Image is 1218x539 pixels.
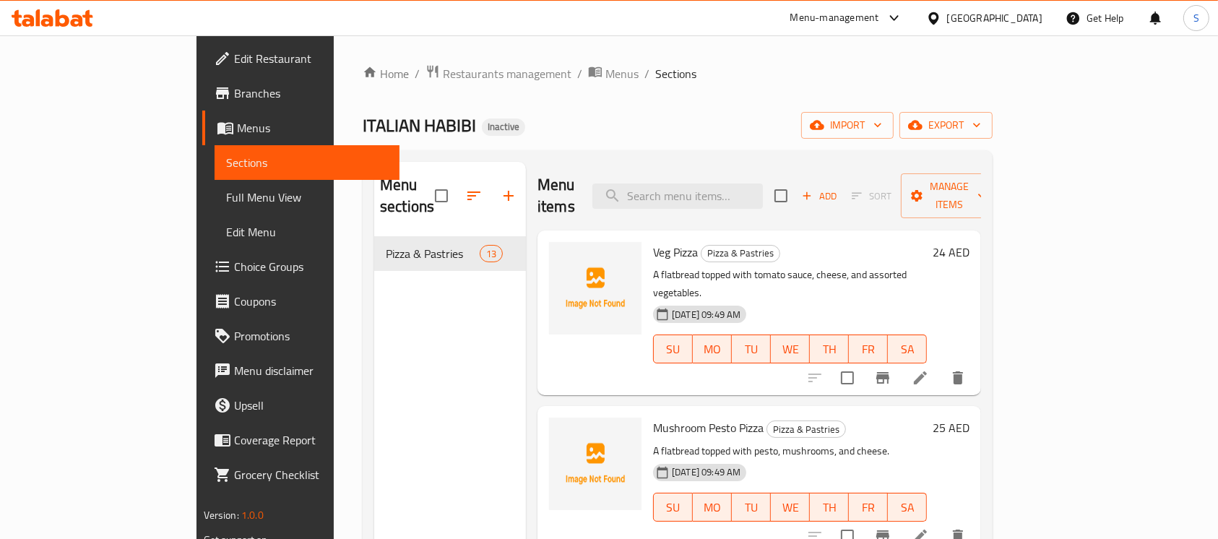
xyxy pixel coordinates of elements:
[202,457,400,492] a: Grocery Checklist
[933,242,969,262] h6: 24 AED
[380,174,435,217] h2: Menu sections
[363,109,476,142] span: ITALIAN HABIBI
[732,493,771,522] button: TU
[655,65,696,82] span: Sections
[701,245,779,262] span: Pizza & Pastries
[491,178,526,213] button: Add section
[374,236,526,271] div: Pizza & Pastries13
[901,173,998,218] button: Manage items
[842,185,901,207] span: Select section first
[363,64,993,83] nav: breadcrumb
[592,184,763,209] input: search
[226,154,389,171] span: Sections
[426,64,571,83] a: Restaurants management
[888,493,927,522] button: SA
[912,178,986,214] span: Manage items
[653,266,927,302] p: A flatbread topped with tomato sauce, cheese, and assorted vegetables.
[801,112,894,139] button: import
[777,497,804,518] span: WE
[832,363,863,393] span: Select to update
[226,223,389,241] span: Edit Menu
[537,174,575,217] h2: Menu items
[202,319,400,353] a: Promotions
[767,421,845,438] span: Pizza & Pastries
[202,76,400,111] a: Branches
[941,361,975,395] button: delete
[234,85,389,102] span: Branches
[588,64,639,83] a: Menus
[888,335,927,363] button: SA
[443,65,571,82] span: Restaurants management
[666,465,746,479] span: [DATE] 09:49 AM
[810,335,849,363] button: TH
[237,119,389,137] span: Menus
[912,369,929,387] a: Edit menu item
[796,185,842,207] button: Add
[666,308,746,322] span: [DATE] 09:49 AM
[549,418,642,510] img: Mushroom Pesto Pizza
[386,245,480,262] span: Pizza & Pastries
[234,258,389,275] span: Choice Groups
[813,116,882,134] span: import
[241,506,264,525] span: 1.0.0
[202,111,400,145] a: Menus
[816,339,843,360] span: TH
[849,493,888,522] button: FR
[202,284,400,319] a: Coupons
[234,397,389,414] span: Upsell
[816,497,843,518] span: TH
[202,353,400,388] a: Menu disclaimer
[771,493,810,522] button: WE
[215,180,400,215] a: Full Menu View
[577,65,582,82] li: /
[701,245,780,262] div: Pizza & Pastries
[415,65,420,82] li: /
[605,65,639,82] span: Menus
[894,497,921,518] span: SA
[766,181,796,211] span: Select section
[480,245,503,262] div: items
[653,335,693,363] button: SU
[549,242,642,335] img: Veg Pizza
[766,421,846,438] div: Pizza & Pastries
[800,188,839,204] span: Add
[457,178,491,213] span: Sort sections
[482,118,525,136] div: Inactive
[660,339,687,360] span: SU
[234,293,389,310] span: Coupons
[653,417,764,439] span: Mushroom Pesto Pizza
[693,335,732,363] button: MO
[899,112,993,139] button: export
[653,241,698,263] span: Veg Pizza
[644,65,649,82] li: /
[226,189,389,206] span: Full Menu View
[855,497,882,518] span: FR
[1193,10,1199,26] span: S
[482,121,525,133] span: Inactive
[202,249,400,284] a: Choice Groups
[693,493,732,522] button: MO
[653,493,693,522] button: SU
[234,327,389,345] span: Promotions
[215,145,400,180] a: Sections
[234,362,389,379] span: Menu disclaimer
[234,466,389,483] span: Grocery Checklist
[202,388,400,423] a: Upsell
[215,215,400,249] a: Edit Menu
[771,335,810,363] button: WE
[234,431,389,449] span: Coverage Report
[849,335,888,363] button: FR
[911,116,981,134] span: export
[699,339,726,360] span: MO
[894,339,921,360] span: SA
[374,230,526,277] nav: Menu sections
[426,181,457,211] span: Select all sections
[660,497,687,518] span: SU
[796,185,842,207] span: Add item
[732,335,771,363] button: TU
[810,493,849,522] button: TH
[933,418,969,438] h6: 25 AED
[738,497,765,518] span: TU
[855,339,882,360] span: FR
